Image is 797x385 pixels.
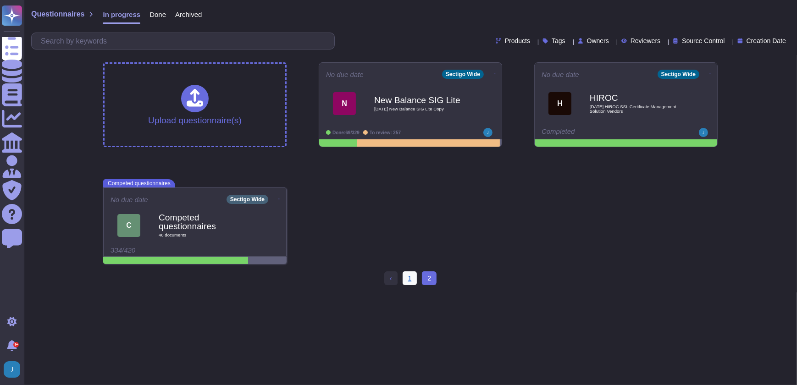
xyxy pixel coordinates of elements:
[111,196,148,203] span: No due date
[149,11,166,18] span: Done
[175,11,202,18] span: Archived
[117,214,140,237] div: C
[542,71,579,78] span: No due date
[31,11,84,18] span: Questionnaires
[658,70,699,79] div: Sectigo Wide
[590,104,681,113] span: [DATE] HIROC SSL Certificate Management Solution Vendors
[505,38,530,44] span: Products
[587,38,609,44] span: Owners
[374,96,466,104] b: New Balance SIG Lite
[542,128,654,137] div: Completed
[326,71,364,78] span: No due date
[159,213,250,231] b: Competed questionnaires
[747,38,786,44] span: Creation Date
[548,92,571,115] div: H
[13,342,19,347] div: 9+
[422,271,437,285] span: 2
[103,11,140,18] span: In progress
[148,85,242,125] div: Upload questionnaire(s)
[159,233,250,237] span: 46 document s
[483,128,493,137] img: user
[370,130,401,135] span: To review: 257
[103,179,175,187] span: Competed questionnaires
[390,275,392,282] span: ‹
[4,361,20,378] img: user
[333,92,356,115] div: N
[699,128,708,137] img: user
[682,38,725,44] span: Source Control
[227,195,268,204] div: Sectigo Wide
[111,246,135,254] span: 334/420
[332,130,360,135] span: Done: 69/329
[403,271,417,285] a: 1
[590,93,681,102] b: HIROC
[552,38,565,44] span: Tags
[374,107,466,111] span: [DATE] New Balance SIG Lite Copy
[631,38,660,44] span: Reviewers
[442,70,484,79] div: Sectigo Wide
[36,33,334,49] input: Search by keywords
[2,359,27,379] button: user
